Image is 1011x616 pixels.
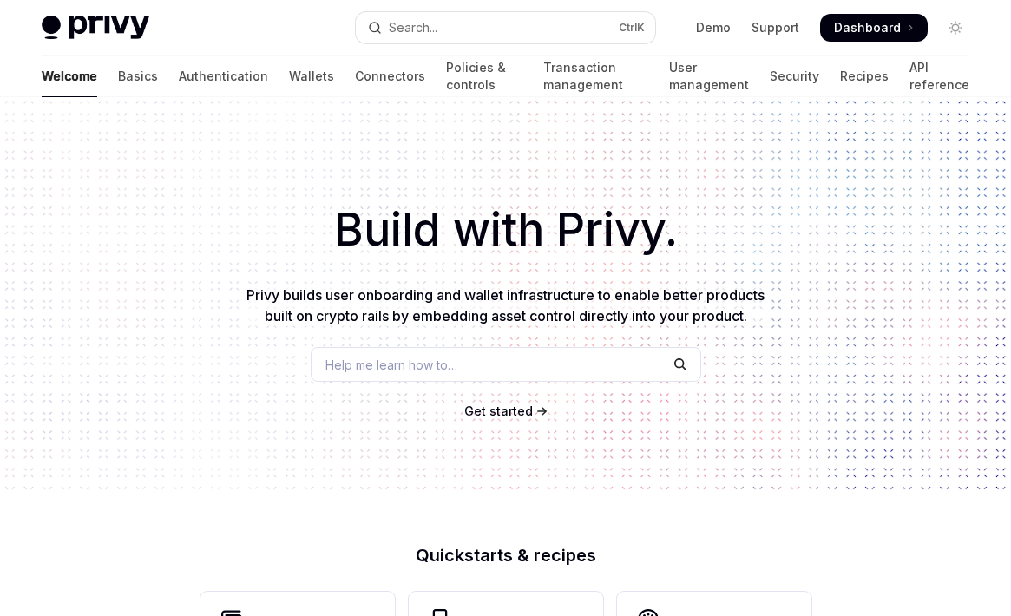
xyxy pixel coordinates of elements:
span: Privy builds user onboarding and wallet infrastructure to enable better products built on crypto ... [246,286,765,324]
div: Search... [389,17,437,38]
a: Get started [464,403,533,420]
button: Toggle dark mode [942,14,969,42]
a: Wallets [289,56,334,97]
h2: Quickstarts & recipes [200,547,811,564]
span: Dashboard [834,19,901,36]
a: Demo [696,19,731,36]
a: Security [770,56,819,97]
h1: Build with Privy. [28,196,983,264]
a: API reference [909,56,969,97]
span: Get started [464,403,533,418]
a: Recipes [840,56,889,97]
a: Support [752,19,799,36]
a: Welcome [42,56,97,97]
a: Authentication [179,56,268,97]
button: Open search [356,12,656,43]
a: Policies & controls [446,56,522,97]
a: User management [669,56,749,97]
a: Transaction management [543,56,648,97]
span: Ctrl K [619,21,645,35]
a: Dashboard [820,14,928,42]
a: Connectors [355,56,425,97]
img: light logo [42,16,149,40]
span: Help me learn how to… [325,356,457,374]
a: Basics [118,56,158,97]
